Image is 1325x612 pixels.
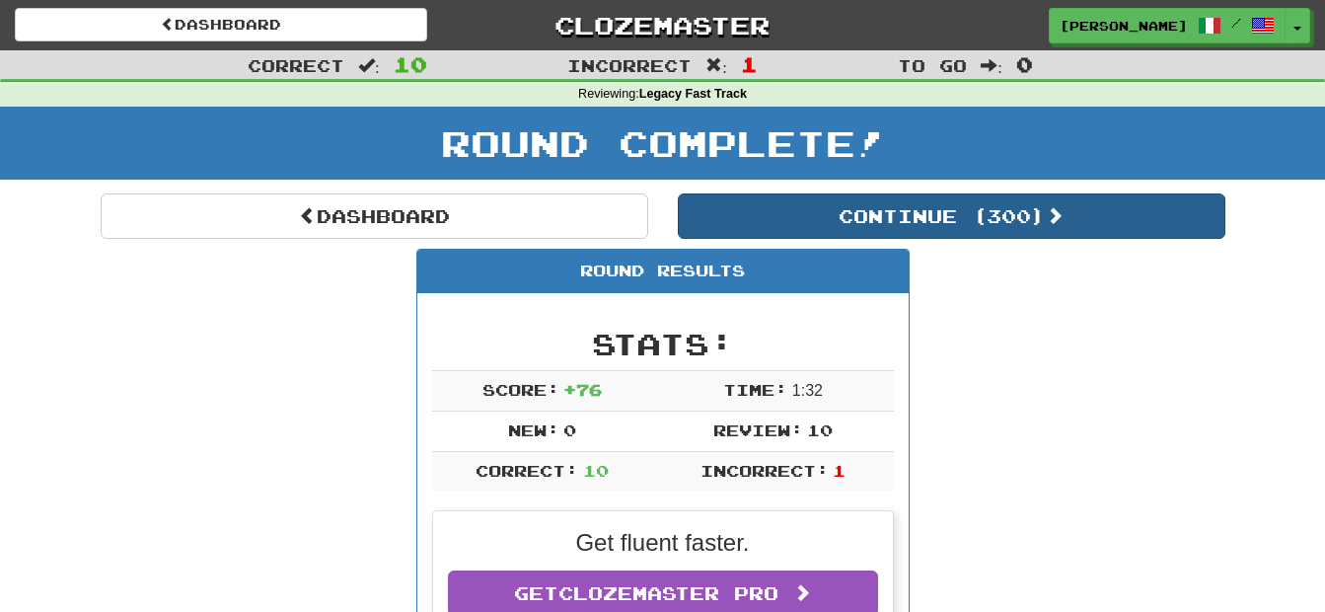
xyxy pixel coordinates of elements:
[741,52,758,76] span: 1
[678,193,1225,239] button: Continue (300)
[563,421,576,439] span: 0
[358,57,380,74] span: :
[723,380,787,399] span: Time:
[898,55,967,75] span: To go
[394,52,427,76] span: 10
[457,8,869,42] a: Clozemaster
[448,526,878,560] p: Get fluent faster.
[558,582,778,604] span: Clozemaster Pro
[807,421,833,439] span: 10
[567,55,692,75] span: Incorrect
[833,461,846,480] span: 1
[7,123,1318,163] h1: Round Complete!
[1231,16,1241,30] span: /
[482,380,559,399] span: Score:
[583,461,609,480] span: 10
[1016,52,1033,76] span: 0
[792,382,823,399] span: 1 : 32
[508,421,559,439] span: New:
[563,380,602,399] span: + 76
[639,87,747,101] strong: Legacy Fast Track
[705,57,727,74] span: :
[476,461,578,480] span: Correct:
[101,193,648,239] a: Dashboard
[981,57,1002,74] span: :
[248,55,344,75] span: Correct
[432,328,894,360] h2: Stats:
[15,8,427,41] a: Dashboard
[713,421,803,439] span: Review:
[700,461,829,480] span: Incorrect:
[1060,17,1188,35] span: [PERSON_NAME]
[1049,8,1286,43] a: [PERSON_NAME] /
[417,250,909,293] div: Round Results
